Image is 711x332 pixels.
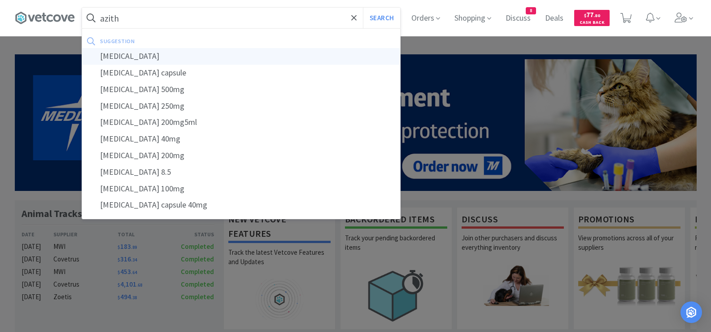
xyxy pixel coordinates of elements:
div: Open Intercom Messenger [680,301,702,323]
div: [MEDICAL_DATA] capsule 40mg [82,197,400,213]
div: suggestion [100,34,265,48]
input: Search by item, sku, manufacturer, ingredient, size... [82,8,400,28]
a: $77.80Cash Back [574,6,610,30]
div: [MEDICAL_DATA] 200mg [82,147,400,164]
a: Discuss8 [502,14,534,22]
div: [MEDICAL_DATA] capsule [82,65,400,81]
span: $ [584,13,586,18]
span: 8 [526,8,536,14]
div: [MEDICAL_DATA] 40mg [82,131,400,147]
span: . 80 [593,13,600,18]
div: [MEDICAL_DATA] 200mg5ml [82,114,400,131]
span: 77 [584,10,600,19]
div: [MEDICAL_DATA] 250mg [82,98,400,115]
div: [MEDICAL_DATA] 100mg [82,181,400,197]
div: [MEDICAL_DATA] [82,48,400,65]
div: [MEDICAL_DATA] 8.5 [82,164,400,181]
span: Cash Back [580,20,604,26]
div: [MEDICAL_DATA] 500mg [82,81,400,98]
a: Deals [541,14,567,22]
button: Search [363,8,400,28]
